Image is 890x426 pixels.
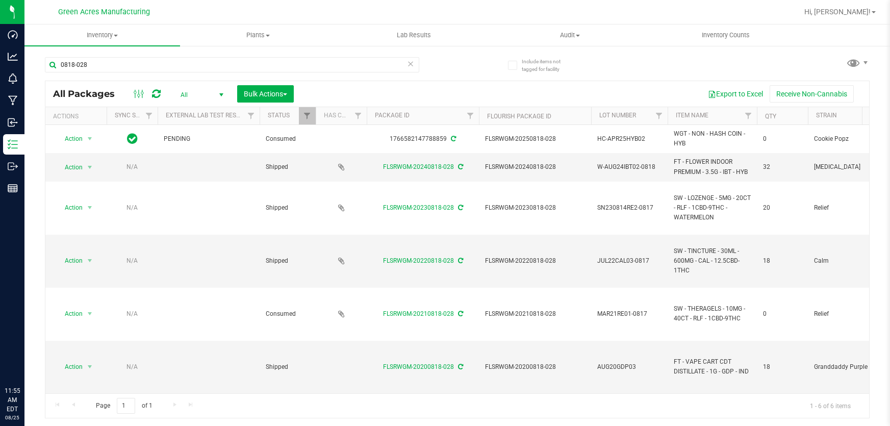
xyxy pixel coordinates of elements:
a: FLSRWGM-20220818-028 [383,257,454,264]
a: Lab Results [336,24,492,46]
a: Flourish Package ID [487,113,551,120]
span: N/A [126,163,138,170]
span: SW - THERAGELS - 10MG - 40CT - RLF - 1CBD-9THC [674,304,751,323]
div: 1766582147788859 [365,134,480,144]
span: Sync from Compliance System [449,135,456,142]
a: Filter [243,107,260,124]
span: Sync from Compliance System [456,163,463,170]
span: In Sync [127,132,138,146]
span: Page of 1 [87,398,161,414]
span: 20 [763,203,802,213]
span: select [84,254,96,268]
span: Sync from Compliance System [456,257,463,264]
span: select [84,360,96,374]
span: W-AUG24IBT02-0818 [597,162,662,172]
span: FLSRWGM-20220818-028 [485,256,585,266]
span: Lab Results [383,31,445,40]
span: FT - FLOWER INDOOR PREMIUM - 3.5G - IBT - HYB [674,157,751,177]
span: Inventory [24,31,180,40]
a: Qty [765,113,776,120]
span: Green Acres Manufacturing [58,8,150,16]
span: 18 [763,256,802,266]
span: Action [56,160,83,174]
a: Inventory [24,24,180,46]
span: Action [56,132,83,146]
span: N/A [126,204,138,211]
button: Export to Excel [701,85,770,103]
span: JUL22CAL03-0817 [597,256,662,266]
span: N/A [126,257,138,264]
span: 32 [763,162,802,172]
button: Receive Non-Cannabis [770,85,854,103]
span: Bulk Actions [244,90,287,98]
p: 08/25 [5,414,20,421]
span: Include items not tagged for facility [522,58,573,73]
span: FLSRWGM-20230818-028 [485,203,585,213]
a: Filter [141,107,158,124]
span: FLSRWGM-20240818-028 [485,162,585,172]
a: External Lab Test Result [166,112,246,119]
a: Filter [651,107,668,124]
a: Audit [492,24,647,46]
span: select [84,132,96,146]
a: Sync Status [115,112,154,119]
a: Package ID [375,112,410,119]
input: 1 [117,398,135,414]
span: Audit [492,31,647,40]
iframe: Resource center [10,344,41,375]
span: Consumed [266,309,310,319]
span: MAR21RE01-0817 [597,309,662,319]
span: N/A [126,310,138,317]
span: Action [56,360,83,374]
span: AUG20GDP03 [597,362,662,372]
inline-svg: Inbound [8,117,18,128]
inline-svg: Outbound [8,161,18,171]
span: Hi, [PERSON_NAME]! [804,8,871,16]
div: Actions [53,113,103,120]
span: Action [56,254,83,268]
inline-svg: Analytics [8,52,18,62]
span: All Packages [53,88,125,99]
span: Sync from Compliance System [456,204,463,211]
span: FLSRWGM-20200818-028 [485,362,585,372]
span: Shipped [266,362,310,372]
a: Filter [740,107,757,124]
a: Status [268,112,290,119]
span: FT - VAPE CART CDT DISTILLATE - 1G - GDP - IND [674,357,751,377]
span: 18 [763,362,802,372]
span: Consumed [266,134,310,144]
p: 11:55 AM EDT [5,386,20,414]
th: Has COA [316,107,367,125]
span: 0 [763,134,802,144]
span: SN230814RE2-0817 [597,203,662,213]
inline-svg: Dashboard [8,30,18,40]
inline-svg: Inventory [8,139,18,149]
span: Sync from Compliance System [456,363,463,370]
span: Sync from Compliance System [456,310,463,317]
span: Shipped [266,162,310,172]
a: Strain [816,112,837,119]
button: Bulk Actions [237,85,294,103]
span: Action [56,201,83,215]
a: FLSRWGM-20210818-028 [383,310,454,317]
span: 0 [763,309,802,319]
span: FLSRWGM-20210818-028 [485,309,585,319]
span: 1 - 6 of 6 items [802,398,859,413]
a: FLSRWGM-20230818-028 [383,204,454,211]
inline-svg: Monitoring [8,73,18,84]
span: SW - TINCTURE - 30ML - 600MG - CAL - 12.5CBD-1THC [674,246,751,276]
span: PENDING [164,134,253,144]
input: Search Package ID, Item Name, SKU, Lot or Part Number... [45,57,419,72]
a: Filter [462,107,479,124]
span: HC-APR25HYB02 [597,134,662,144]
span: select [84,307,96,321]
span: WGT - NON - HASH COIN - HYB [674,129,751,148]
a: Filter [299,107,316,124]
span: FLSRWGM-20250818-028 [485,134,585,144]
a: Inventory Counts [648,24,803,46]
span: select [84,201,96,215]
inline-svg: Reports [8,183,18,193]
span: Plants [181,31,335,40]
a: FLSRWGM-20240818-028 [383,163,454,170]
span: Shipped [266,256,310,266]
